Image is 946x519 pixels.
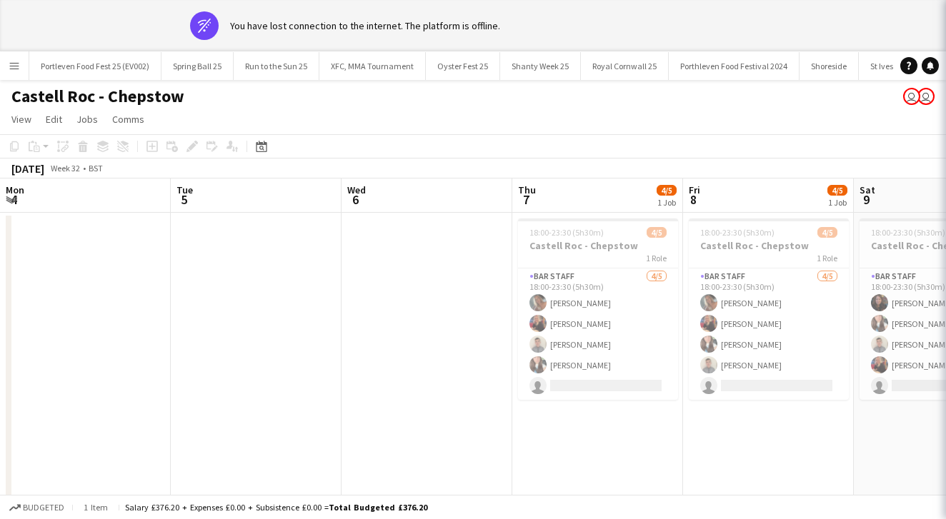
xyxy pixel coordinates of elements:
[125,502,427,513] div: Salary £376.20 + Expenses £0.00 + Subsistence £0.00 =
[827,185,847,196] span: 4/5
[161,52,234,80] button: Spring Ball 25
[29,52,161,80] button: Portleven Food Fest 25 (EV002)
[689,268,849,400] app-card-role: Bar Staff4/518:00-23:30 (5h30m)[PERSON_NAME][PERSON_NAME][PERSON_NAME][PERSON_NAME]
[903,88,920,105] app-user-avatar: Gary James
[647,227,667,238] span: 4/5
[176,183,193,196] span: Tue
[11,161,44,176] div: [DATE]
[516,191,536,208] span: 7
[800,52,859,80] button: Shoreside
[529,227,604,238] span: 18:00-23:30 (5h30m)
[518,239,678,252] h3: Castell Roc - Chepstow
[828,197,847,208] div: 1 Job
[174,191,193,208] span: 5
[646,253,667,263] span: 1 Role
[917,88,935,105] app-user-avatar: Gary James
[4,191,24,208] span: 4
[6,110,37,129] a: View
[581,52,669,80] button: Royal Cornwall 25
[657,185,677,196] span: 4/5
[234,52,319,80] button: Run to the Sun 25
[817,227,837,238] span: 4/5
[669,52,800,80] button: Porthleven Food Festival 2024
[687,191,700,208] span: 8
[700,227,775,238] span: 18:00-23:30 (5h30m)
[329,502,427,513] span: Total Budgeted £376.20
[79,502,113,513] span: 1 item
[11,86,184,107] h1: Castell Roc - Chepstow
[426,52,500,80] button: Oyster Fest 25
[40,110,68,129] a: Edit
[23,503,64,513] span: Budgeted
[518,183,536,196] span: Thu
[657,197,676,208] div: 1 Job
[500,52,581,80] button: Shanty Week 25
[518,268,678,400] app-card-role: Bar Staff4/518:00-23:30 (5h30m)[PERSON_NAME][PERSON_NAME][PERSON_NAME][PERSON_NAME]
[7,500,66,515] button: Budgeted
[230,19,500,32] div: You have lost connection to the internet. The platform is offline.
[319,52,426,80] button: XFC, MMA Tournament
[689,239,849,252] h3: Castell Roc - Chepstow
[11,113,31,126] span: View
[518,218,678,400] app-job-card: 18:00-23:30 (5h30m)4/5Castell Roc - Chepstow1 RoleBar Staff4/518:00-23:30 (5h30m)[PERSON_NAME][PE...
[857,191,875,208] span: 9
[47,163,83,173] span: Week 32
[871,227,945,238] span: 18:00-23:30 (5h30m)
[89,163,103,173] div: BST
[689,218,849,400] app-job-card: 18:00-23:30 (5h30m)4/5Castell Roc - Chepstow1 RoleBar Staff4/518:00-23:30 (5h30m)[PERSON_NAME][PE...
[76,113,98,126] span: Jobs
[860,183,875,196] span: Sat
[6,183,24,196] span: Mon
[345,191,366,208] span: 6
[106,110,150,129] a: Comms
[689,183,700,196] span: Fri
[46,113,62,126] span: Edit
[817,253,837,263] span: 1 Role
[347,183,366,196] span: Wed
[71,110,104,129] a: Jobs
[112,113,144,126] span: Comms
